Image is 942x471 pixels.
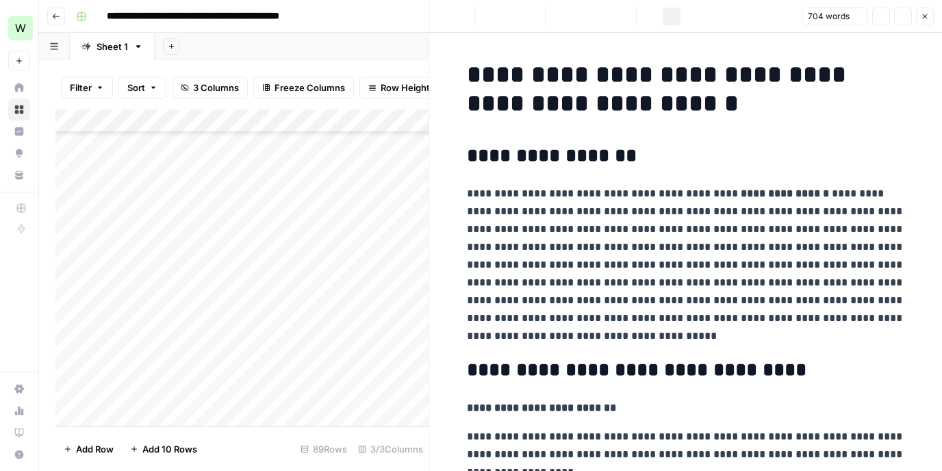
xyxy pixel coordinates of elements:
button: 3 Columns [172,77,248,99]
span: Add 10 Rows [142,442,197,456]
a: Learning Hub [8,422,30,444]
a: Sheet 1 [70,33,155,60]
span: Freeze Columns [275,81,345,94]
a: Settings [8,378,30,400]
button: Workspace: Workspace1 [8,11,30,45]
span: W [15,20,26,36]
button: Row Height [359,77,439,99]
div: 89 Rows [295,438,353,460]
span: 704 words [808,10,850,23]
a: Home [8,77,30,99]
a: Your Data [8,164,30,186]
div: Sheet 1 [97,40,128,53]
span: Filter [70,81,92,94]
span: 3 Columns [193,81,239,94]
button: Filter [61,77,113,99]
button: Sort [118,77,166,99]
a: Usage [8,400,30,422]
span: Sort [127,81,145,94]
button: Help + Support [8,444,30,466]
span: Row Height [381,81,430,94]
button: Add 10 Rows [122,438,205,460]
div: 3/3 Columns [353,438,429,460]
button: Freeze Columns [253,77,354,99]
a: Browse [8,99,30,120]
span: Add Row [76,442,114,456]
a: Insights [8,120,30,142]
button: Add Row [55,438,122,460]
button: 704 words [802,8,868,25]
a: Opportunities [8,142,30,164]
